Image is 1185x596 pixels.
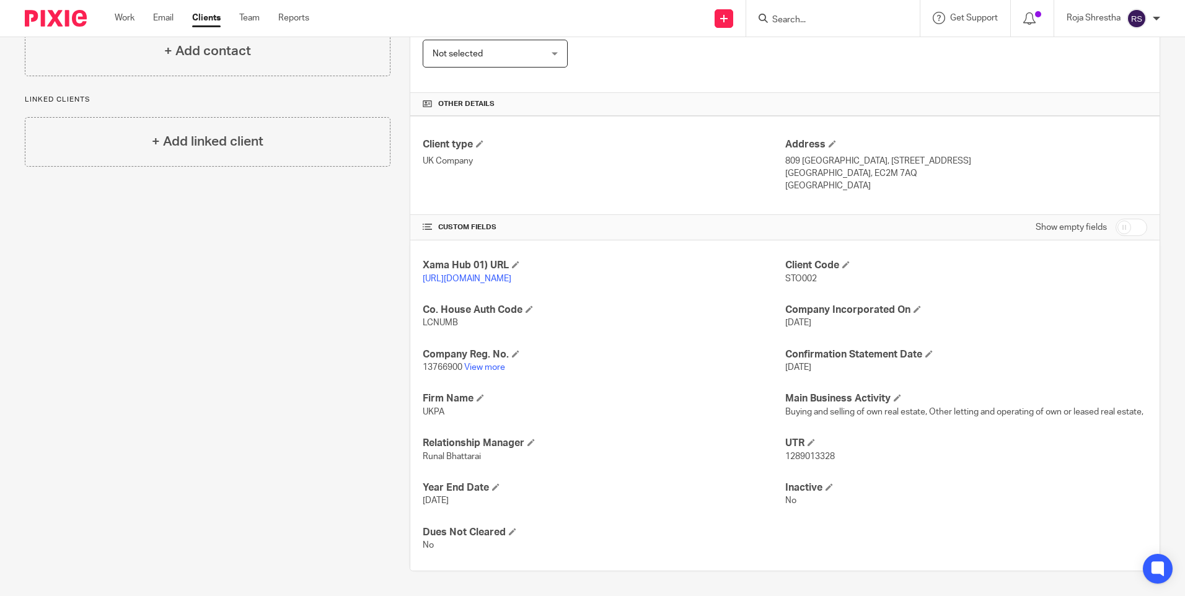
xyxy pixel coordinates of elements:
[423,452,481,461] span: Runal Bhattarai
[785,318,811,327] span: [DATE]
[423,222,785,232] h4: CUSTOM FIELDS
[785,180,1147,192] p: [GEOGRAPHIC_DATA]
[1036,221,1107,234] label: Show empty fields
[423,348,785,361] h4: Company Reg. No.
[164,42,251,61] h4: + Add contact
[785,348,1147,361] h4: Confirmation Statement Date
[785,304,1147,317] h4: Company Incorporated On
[423,408,444,416] span: UKPA
[771,15,883,26] input: Search
[423,274,511,283] a: [URL][DOMAIN_NAME]
[785,452,835,461] span: 1289013328
[239,12,260,24] a: Team
[785,408,1143,416] span: Buying and selling of own real estate, Other letting and operating of own or leased real estate,
[423,318,458,327] span: LCNUMB
[785,437,1147,450] h4: UTR
[785,481,1147,494] h4: Inactive
[423,496,449,505] span: [DATE]
[423,437,785,450] h4: Relationship Manager
[785,496,796,505] span: No
[423,259,785,272] h4: Xama Hub 01) URL
[192,12,221,24] a: Clients
[423,138,785,151] h4: Client type
[1127,9,1147,28] img: svg%3E
[25,10,87,27] img: Pixie
[423,481,785,494] h4: Year End Date
[785,138,1147,151] h4: Address
[950,14,998,22] span: Get Support
[423,304,785,317] h4: Co. House Auth Code
[115,12,134,24] a: Work
[152,132,263,151] h4: + Add linked client
[423,541,434,550] span: No
[278,12,309,24] a: Reports
[785,363,811,372] span: [DATE]
[785,392,1147,405] h4: Main Business Activity
[438,99,495,109] span: Other details
[1067,12,1121,24] p: Roja Shrestha
[464,363,505,372] a: View more
[25,95,390,105] p: Linked clients
[153,12,174,24] a: Email
[423,363,462,372] span: 13766900
[423,392,785,405] h4: Firm Name
[785,259,1147,272] h4: Client Code
[433,50,483,58] span: Not selected
[785,274,817,283] span: STO002
[423,526,785,539] h4: Dues Not Cleared
[423,155,785,167] p: UK Company
[785,167,1147,180] p: [GEOGRAPHIC_DATA], EC2M 7AQ
[785,155,1147,167] p: 809 [GEOGRAPHIC_DATA], [STREET_ADDRESS]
